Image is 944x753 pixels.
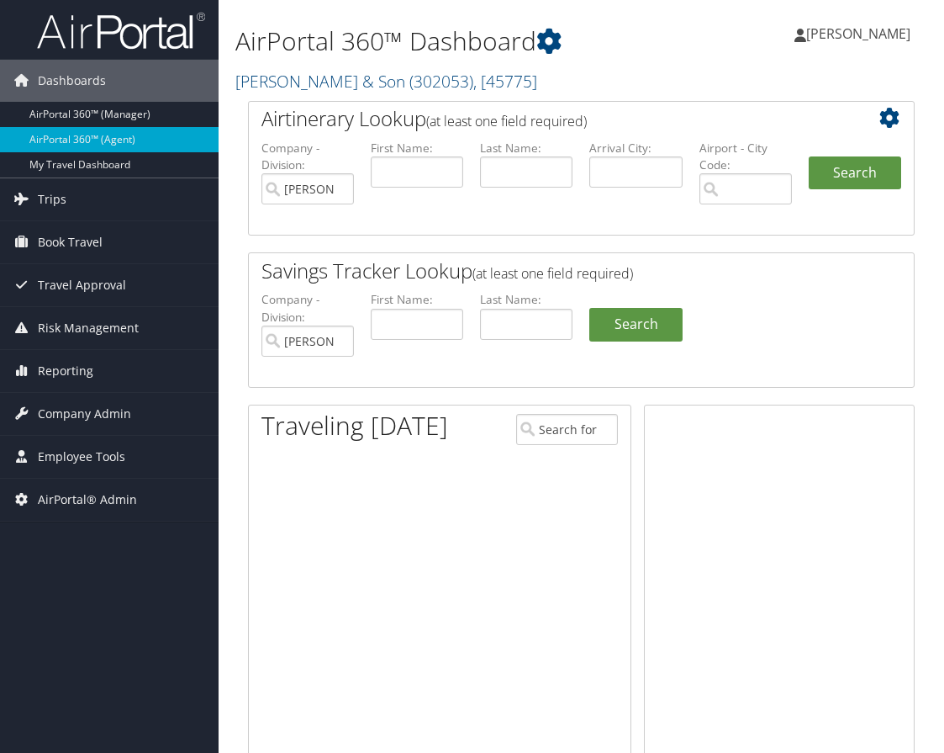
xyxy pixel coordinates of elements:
[38,221,103,263] span: Book Travel
[480,140,572,156] label: Last Name:
[371,291,463,308] label: First Name:
[699,140,792,174] label: Airport - City Code:
[480,291,572,308] label: Last Name:
[794,8,927,59] a: [PERSON_NAME]
[806,24,910,43] span: [PERSON_NAME]
[261,408,448,443] h1: Traveling [DATE]
[261,326,354,357] input: search accounts
[473,70,537,93] span: , [ 45775 ]
[409,70,473,93] span: ( 302053 )
[38,307,139,349] span: Risk Management
[38,60,106,102] span: Dashboards
[472,264,633,283] span: (at least one field required)
[261,140,354,174] label: Company - Division:
[516,414,618,445] input: Search for Traveler
[235,70,537,93] a: [PERSON_NAME] & Son
[38,178,66,220] span: Trips
[38,393,131,435] span: Company Admin
[809,156,901,190] button: Search
[235,24,697,59] h1: AirPortal 360™ Dashboard
[38,479,137,521] span: AirPortal® Admin
[37,11,205,50] img: airportal-logo.png
[371,140,463,156] label: First Name:
[261,291,354,326] label: Company - Division:
[589,308,682,342] a: Search
[589,140,682,156] label: Arrival City:
[38,264,126,306] span: Travel Approval
[261,104,846,133] h2: Airtinerary Lookup
[38,350,93,392] span: Reporting
[426,112,587,130] span: (at least one field required)
[261,257,846,285] h2: Savings Tracker Lookup
[38,436,125,478] span: Employee Tools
